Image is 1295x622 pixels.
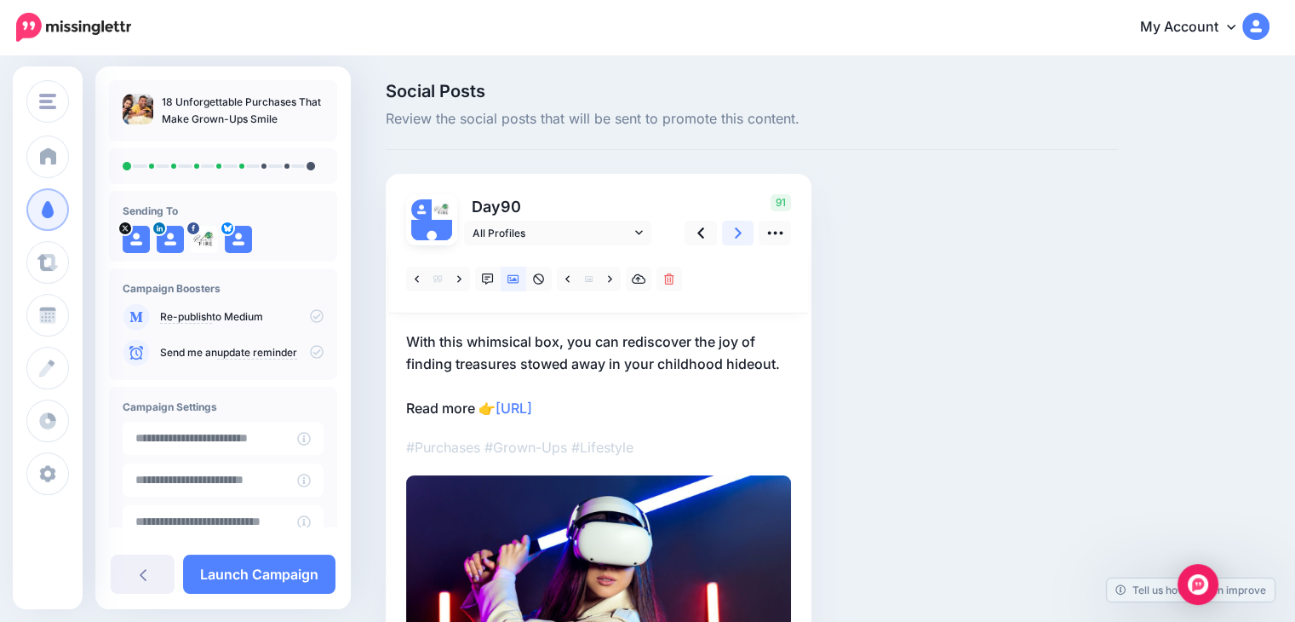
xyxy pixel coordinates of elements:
[406,436,791,458] p: #Purchases #Grown-Ups #Lifestyle
[406,331,791,419] p: With this whimsical box, you can rediscover the joy of finding treasures stowed away in your chil...
[386,108,1118,130] span: Review the social posts that will be sent to promote this content.
[1107,579,1275,602] a: Tell us how we can improve
[473,224,631,242] span: All Profiles
[464,194,654,219] p: Day
[160,310,212,324] a: Re-publish
[160,345,324,360] p: Send me an
[1178,564,1218,605] div: Open Intercom Messenger
[464,221,651,245] a: All Profiles
[160,309,324,325] p: to Medium
[501,198,521,216] span: 90
[411,220,452,261] img: user_default_image.png
[771,194,791,211] span: 91
[162,94,324,128] p: 18 Unforgettable Purchases That Make Grown-Ups Smile
[123,282,324,295] h4: Campaign Boosters
[191,226,218,253] img: 302279413_941954216721528_4677248601821306673_n-bsa153469.jpg
[225,226,252,253] img: user_default_image.png
[123,226,150,253] img: user_default_image.png
[123,400,324,413] h4: Campaign Settings
[386,83,1118,100] span: Social Posts
[39,94,56,109] img: menu.png
[496,400,532,417] a: [URL]
[1123,7,1269,49] a: My Account
[123,94,153,124] img: 952505af6588fa20ace74575f9529132_thumb.jpg
[411,199,432,220] img: user_default_image.png
[157,226,184,253] img: user_default_image.png
[123,204,324,217] h4: Sending To
[432,199,452,220] img: 302279413_941954216721528_4677248601821306673_n-bsa153469.jpg
[217,346,297,360] a: update reminder
[16,13,131,42] img: Missinglettr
